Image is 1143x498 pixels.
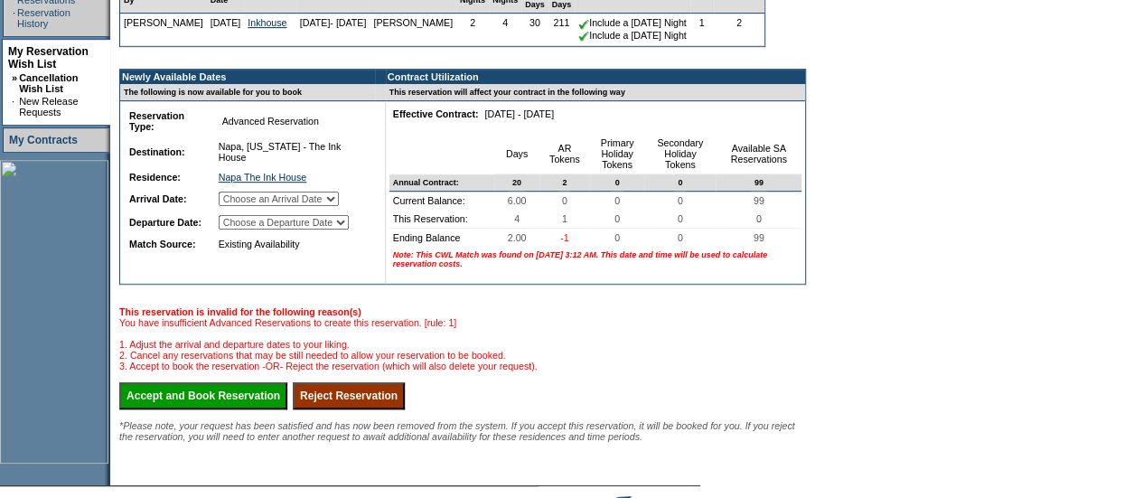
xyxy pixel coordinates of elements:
b: This reservation is invalid for the following reason(s) [119,306,361,317]
td: Annual Contract: [389,174,495,192]
td: Include a [DATE] Night Include a [DATE] Night [575,14,690,45]
td: Contract Utilization [386,70,805,84]
td: This Reservation: [389,210,495,229]
a: Inkhouse [248,17,286,28]
td: Newly Available Dates [120,70,375,84]
input: Reject Reservation [293,382,405,409]
span: 0 [611,229,623,247]
span: 2 [558,174,570,191]
b: Residence: [129,172,181,183]
b: Reservation Type: [129,110,184,132]
span: 0 [611,174,623,191]
td: Ending Balance [389,229,495,247]
span: 2.00 [504,229,530,247]
a: My Reservation Wish List [8,45,89,70]
td: Current Balance: [389,192,495,210]
td: [PERSON_NAME] [120,14,207,45]
nobr: [DATE] - [DATE] [484,108,554,119]
td: 4 [489,14,521,45]
span: 0 [611,210,623,228]
a: Napa The Ink House [219,172,307,183]
td: AR Tokens [539,134,590,174]
td: 211 [548,14,576,45]
td: Primary Holiday Tokens [590,134,644,174]
span: 1 [558,210,571,228]
span: 0 [674,174,686,191]
span: 99 [750,229,768,247]
span: *Please note, your request has been satisfied and has now been removed from the system. If you ac... [119,420,795,442]
span: 0 [674,192,687,210]
span: 99 [751,174,767,191]
span: 0 [611,192,623,210]
b: Effective Contract: [393,108,479,119]
span: -1 [557,229,572,247]
td: This reservation will affect your contract in the following way [386,84,805,101]
a: New Release Requests [19,96,78,117]
b: Destination: [129,146,185,157]
td: [DATE] [207,14,245,45]
input: Accept and Book Reservation [119,382,287,409]
span: You have insufficient Advanced Reservations to create this reservation. [rule: 1] 1. Adjust the a... [119,306,538,371]
td: [PERSON_NAME] [370,14,456,45]
span: 20 [509,174,525,191]
span: 0 [674,210,687,228]
img: chkSmaller.gif [578,19,589,30]
span: 0 [558,192,571,210]
b: Match Source: [129,239,195,249]
b: Arrival Date: [129,193,186,204]
b: » [12,72,17,83]
span: 0 [753,210,765,228]
span: 0 [674,229,687,247]
span: 6.00 [504,192,530,210]
b: Departure Date: [129,217,201,228]
img: chkSmaller.gif [578,31,589,42]
td: Secondary Holiday Tokens [644,134,716,174]
td: The following is now available for you to book [120,84,375,101]
td: 2 [456,14,489,45]
span: Advanced Reservation [219,112,323,130]
td: Available SA Reservations [716,134,801,174]
td: 1 [690,14,714,45]
td: 2 [714,14,765,45]
span: 4 [511,210,523,228]
a: Cancellation Wish List [19,72,78,94]
td: Napa, [US_STATE] - The Ink House [215,137,370,166]
a: Reservation History [17,7,70,29]
td: Existing Availability [215,235,370,253]
td: · [13,7,15,29]
td: 30 [521,14,548,45]
a: My Contracts [9,134,78,146]
td: Note: This CWL Match was found on [DATE] 3:12 AM. This date and time will be used to calculate re... [389,247,801,272]
span: 99 [750,192,768,210]
td: Days [494,134,539,174]
td: [DATE]- [DATE] [296,14,370,45]
td: · [12,96,17,117]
